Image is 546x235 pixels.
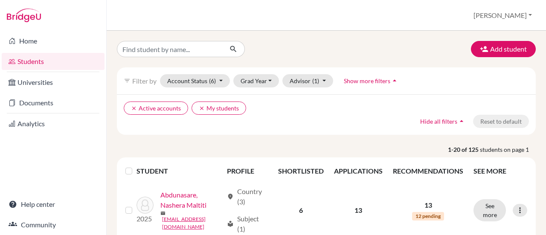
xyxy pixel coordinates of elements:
i: filter_list [124,77,131,84]
th: RECOMMENDATIONS [388,161,468,181]
a: Universities [2,74,105,91]
button: Reset to default [473,115,529,128]
span: Hide all filters [420,118,457,125]
strong: 1-20 of 125 [448,145,480,154]
a: Community [2,216,105,233]
button: Hide all filtersarrow_drop_up [413,115,473,128]
i: clear [199,105,205,111]
button: [PERSON_NAME] [470,7,536,23]
span: 12 pending [412,212,444,220]
button: Show more filtersarrow_drop_up [337,74,406,87]
p: 13 [393,200,463,210]
button: See more [473,199,506,221]
a: Analytics [2,115,105,132]
span: location_on [227,193,234,200]
a: [EMAIL_ADDRESS][DOMAIN_NAME] [162,215,223,231]
button: Account Status(6) [160,74,230,87]
span: (6) [209,77,216,84]
a: Students [2,53,105,70]
button: Grad Year [233,74,279,87]
button: clearActive accounts [124,102,188,115]
p: 2025 [136,214,154,224]
img: Bridge-U [7,9,41,22]
div: Subject (1) [227,214,268,234]
th: APPLICATIONS [329,161,388,181]
a: Help center [2,196,105,213]
a: Home [2,32,105,49]
span: (1) [312,77,319,84]
i: arrow_drop_up [457,117,466,125]
div: Country (3) [227,186,268,207]
a: Documents [2,94,105,111]
button: clearMy students [192,102,246,115]
span: mail [160,211,166,216]
th: SHORTLISTED [273,161,329,181]
span: Show more filters [344,77,390,84]
th: PROFILE [222,161,273,181]
span: students on page 1 [480,145,536,154]
i: arrow_drop_up [390,76,399,85]
span: local_library [227,220,234,227]
button: Advisor(1) [282,74,333,87]
button: Add student [471,41,536,57]
i: clear [131,105,137,111]
img: Abdunasare, Nashera Maltiti [136,197,154,214]
a: Abdunasare, Nashera Maltiti [160,190,223,210]
th: SEE MORE [468,161,532,181]
span: Filter by [132,77,157,85]
th: STUDENT [136,161,222,181]
input: Find student by name... [117,41,223,57]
